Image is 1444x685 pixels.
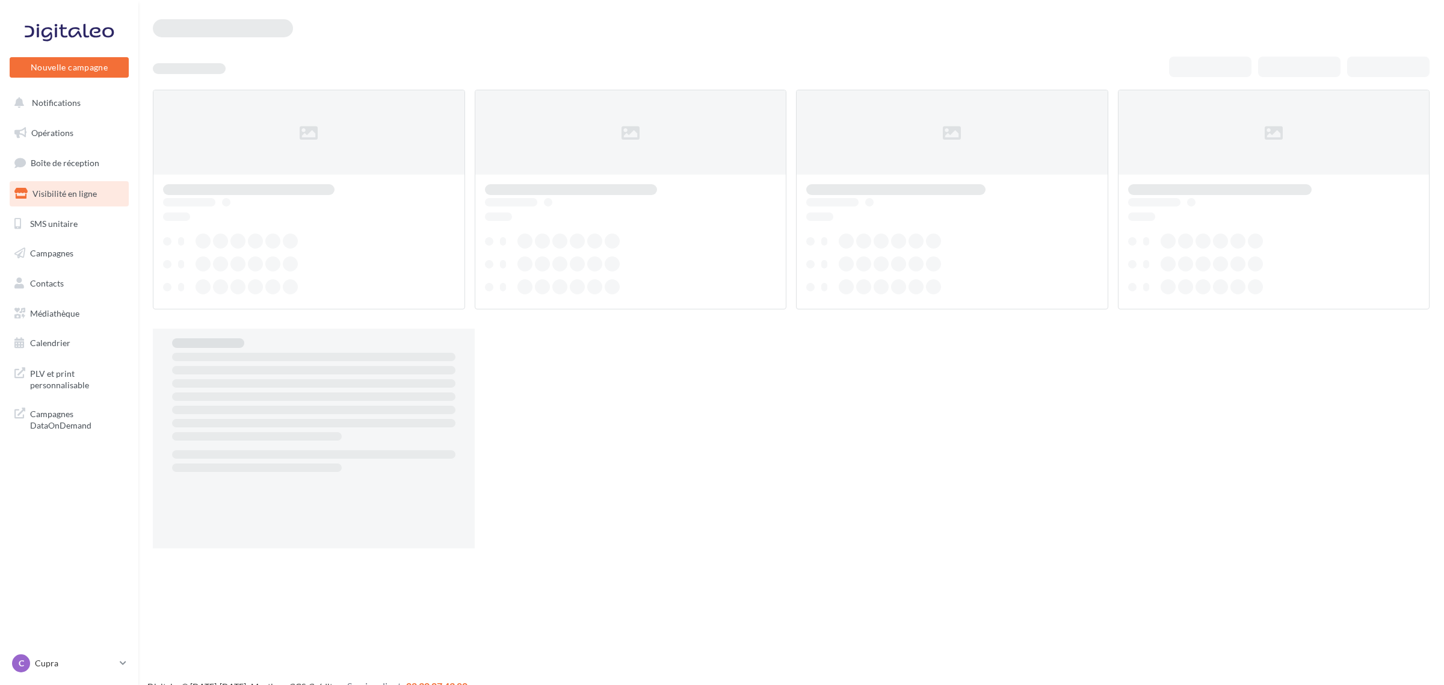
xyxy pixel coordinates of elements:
[30,338,70,348] span: Calendrier
[30,308,79,318] span: Médiathèque
[7,241,131,266] a: Campagnes
[30,365,124,391] span: PLV et print personnalisable
[10,57,129,78] button: Nouvelle campagne
[7,361,131,396] a: PLV et print personnalisable
[35,657,115,669] p: Cupra
[30,406,124,432] span: Campagnes DataOnDemand
[30,278,64,288] span: Contacts
[10,652,129,675] a: C Cupra
[32,98,81,108] span: Notifications
[7,401,131,436] a: Campagnes DataOnDemand
[31,128,73,138] span: Opérations
[31,158,99,168] span: Boîte de réception
[19,657,24,669] span: C
[30,218,78,228] span: SMS unitaire
[7,120,131,146] a: Opérations
[7,271,131,296] a: Contacts
[7,90,126,116] button: Notifications
[7,181,131,206] a: Visibilité en ligne
[7,211,131,237] a: SMS unitaire
[7,150,131,176] a: Boîte de réception
[7,330,131,356] a: Calendrier
[30,248,73,258] span: Campagnes
[32,188,97,199] span: Visibilité en ligne
[7,301,131,326] a: Médiathèque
